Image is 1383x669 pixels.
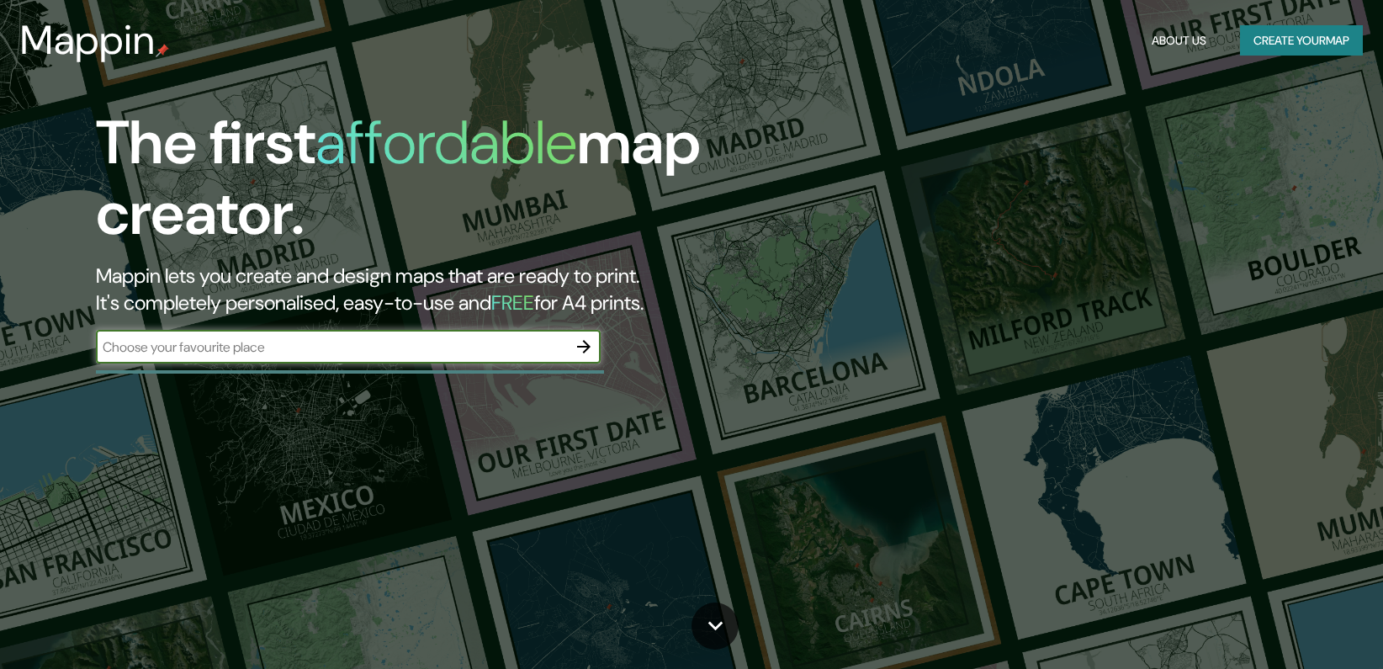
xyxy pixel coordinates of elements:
h1: affordable [315,104,577,182]
h5: FREE [491,289,534,316]
h2: Mappin lets you create and design maps that are ready to print. It's completely personalised, eas... [96,263,787,316]
button: About Us [1145,25,1213,56]
input: Choose your favourite place [96,337,567,357]
h3: Mappin [20,17,156,64]
img: mappin-pin [156,44,169,57]
button: Create yourmap [1240,25,1363,56]
h1: The first map creator. [96,108,787,263]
